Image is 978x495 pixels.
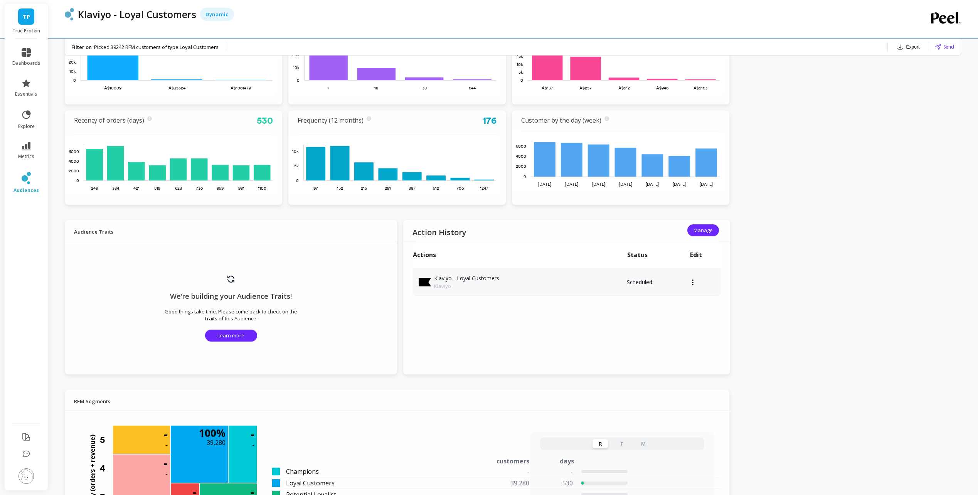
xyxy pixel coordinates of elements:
[164,428,168,440] p: -
[687,224,719,236] button: Manage
[12,60,40,66] span: dashboards
[100,426,112,454] div: 5
[199,428,226,438] p: 100 %
[894,42,923,52] button: Export
[19,468,34,484] img: profile picture
[690,241,721,268] th: Edit
[78,8,196,21] p: Klaviyo - Loyal Customers
[18,123,35,130] span: explore
[443,467,539,476] div: -
[593,439,608,448] button: R
[539,467,573,476] p: -
[13,187,39,194] span: audiences
[483,115,497,126] a: 176
[286,478,335,488] span: Loyal Customers
[443,456,539,466] div: customers
[251,428,254,440] p: -
[226,274,236,284] img: Empty Goal
[412,226,466,236] p: Action History
[286,467,319,476] span: Champions
[18,153,34,160] span: metrics
[636,439,651,448] button: M
[252,440,254,450] p: -
[443,478,539,488] div: 39,280
[560,456,574,466] div: days
[12,28,40,34] p: True Protein
[207,438,226,447] p: 39,280
[434,274,499,282] p: Klaviyo - Loyal Customers
[74,291,388,301] p: We're building your Audience Traits!
[298,116,364,125] a: Frequency (12 months)
[23,12,30,21] span: TP
[94,44,219,51] span: Picked 39242 RFM customers of type Loyal Customers
[539,478,573,488] p: 530
[100,454,112,483] div: 4
[412,241,627,268] th: Actions
[521,116,601,125] a: Customer by the day (week)
[935,43,954,51] button: Send
[65,8,74,20] img: header icon
[165,469,168,478] p: -
[165,440,168,450] p: -
[74,394,110,406] label: RFM Segments
[205,330,257,342] button: Learn more
[160,308,302,322] p: Good things take time. Please come back to check on the Traits of this Audience.
[614,439,630,448] button: F
[200,8,234,21] div: Dynamic
[217,332,244,339] span: Learn more
[434,282,499,290] p: Klaviyo
[164,457,168,469] p: -
[257,115,273,126] a: 530
[627,241,690,268] th: Status
[694,227,713,234] span: Manage
[15,91,37,97] span: essentials
[943,43,954,51] span: Send
[74,225,113,236] label: Audience Traits
[627,268,690,296] td: Scheduled
[71,44,92,51] p: Filter on
[74,116,144,125] a: Recency of orders (days)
